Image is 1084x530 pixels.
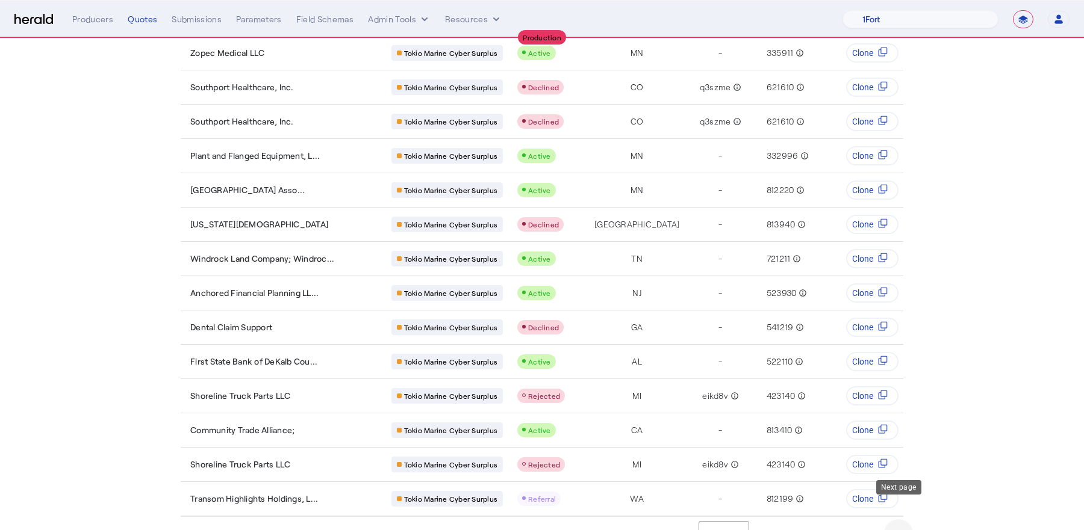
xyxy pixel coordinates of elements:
[846,180,899,200] button: Clone
[852,321,873,333] span: Clone
[876,480,921,495] div: Next page
[846,421,899,440] button: Clone
[528,152,551,160] span: Active
[767,218,796,230] span: 813940
[846,215,899,234] button: Clone
[767,81,794,93] span: 621610
[846,112,899,131] button: Clone
[846,386,899,405] button: Clone
[795,458,806,470] mat-icon: info_outline
[445,13,502,25] button: Resources dropdown menu
[767,321,794,333] span: 541219
[767,424,793,436] span: 813410
[190,150,320,162] span: Plant and Flanged Equipment, L...
[767,116,794,128] span: 621610
[528,495,556,503] span: Referral
[718,218,722,230] span: -
[718,184,722,196] span: -
[718,424,722,436] span: -
[846,455,899,474] button: Clone
[852,150,873,162] span: Clone
[404,82,498,92] span: Tokio Marine Cyber Surplus
[190,81,294,93] span: Southport Healthcare, Inc.
[630,493,644,505] span: WA
[296,13,354,25] div: Field Schemas
[594,218,679,230] span: [GEOGRAPHIC_DATA]
[846,249,899,268] button: Clone
[846,489,899,508] button: Clone
[718,150,722,162] span: -
[190,184,305,196] span: [GEOGRAPHIC_DATA] Asso...
[190,493,318,505] span: Transom Highlights Holdings, L...
[718,253,722,265] span: -
[368,13,431,25] button: internal dropdown menu
[190,253,334,265] span: Windrock Land Company; Windroc...
[190,390,290,402] span: Shoreline Truck Parts LLC
[631,253,643,265] span: TN
[128,13,157,25] div: Quotes
[172,13,222,25] div: Submissions
[767,47,794,59] span: 335911
[795,218,806,230] mat-icon: info_outline
[528,83,559,91] span: Declined
[846,146,899,165] button: Clone
[404,460,498,469] span: Tokio Marine Cyber Surplus
[792,424,803,436] mat-icon: info_outline
[852,253,873,265] span: Clone
[631,47,644,59] span: MN
[528,323,559,331] span: Declined
[632,356,642,368] span: AL
[767,458,796,470] span: 423140
[190,424,294,436] span: Community Trade Alliance;
[846,352,899,371] button: Clone
[846,318,899,337] button: Clone
[794,184,805,196] mat-icon: info_outline
[852,47,873,59] span: Clone
[730,81,741,93] mat-icon: info_outline
[528,49,551,57] span: Active
[730,116,741,128] mat-icon: info_outline
[632,458,641,470] span: MI
[852,287,873,299] span: Clone
[404,254,498,263] span: Tokio Marine Cyber Surplus
[631,116,644,128] span: CO
[631,184,644,196] span: MN
[236,13,282,25] div: Parameters
[190,287,319,299] span: Anchored Financial Planning LL...
[404,151,498,161] span: Tokio Marine Cyber Surplus
[404,391,498,401] span: Tokio Marine Cyber Surplus
[852,390,873,402] span: Clone
[190,458,290,470] span: Shoreline Truck Parts LLC
[631,150,644,162] span: MN
[852,458,873,470] span: Clone
[528,117,559,126] span: Declined
[528,220,559,229] span: Declined
[404,425,498,435] span: Tokio Marine Cyber Surplus
[793,493,804,505] mat-icon: info_outline
[528,392,560,400] span: Rejected
[718,287,722,299] span: -
[846,78,899,97] button: Clone
[404,48,498,58] span: Tokio Marine Cyber Surplus
[793,356,803,368] mat-icon: info_outline
[767,493,794,505] span: 812199
[404,185,498,195] span: Tokio Marine Cyber Surplus
[632,287,641,299] span: NJ
[794,81,805,93] mat-icon: info_outline
[790,253,801,265] mat-icon: info_outline
[793,321,804,333] mat-icon: info_outline
[767,287,797,299] span: 523930
[404,117,498,126] span: Tokio Marine Cyber Surplus
[700,81,731,93] span: q3szme
[631,424,643,436] span: CA
[718,356,722,368] span: -
[852,116,873,128] span: Clone
[852,424,873,436] span: Clone
[700,116,731,128] span: q3szme
[528,460,560,469] span: Rejected
[190,321,272,333] span: Dental Claim Support
[852,356,873,368] span: Clone
[718,47,722,59] span: -
[767,253,791,265] span: 721211
[631,321,643,333] span: GA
